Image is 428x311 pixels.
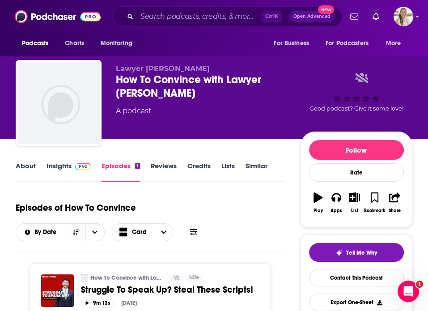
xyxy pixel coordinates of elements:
div: 1 [135,163,140,169]
input: Search podcasts, credits, & more... [137,9,261,24]
img: How To Convince with Lawyer Vince [81,274,88,281]
div: [DATE] [121,300,137,306]
button: 9m 13s [81,299,114,307]
button: Open AdvancedNew [289,11,335,22]
span: Open Advanced [293,14,331,19]
span: Lawyer [PERSON_NAME] [116,64,210,73]
span: Ctrl K [261,11,282,22]
button: Apps [327,187,346,219]
img: How To Convince with Lawyer Vince [17,62,100,144]
span: New [318,5,334,14]
span: Monitoring [100,37,132,50]
a: Lists [221,162,235,182]
div: Share [389,208,401,213]
button: Bookmark [364,187,386,219]
div: List [351,208,358,213]
a: About [16,162,36,182]
button: Export One-Sheet [309,294,404,311]
button: Sort Direction [67,224,85,241]
div: Play [314,208,323,213]
span: By Date [34,229,59,235]
iframe: Intercom live chat [398,281,419,302]
span: For Business [274,37,309,50]
button: open menu [267,35,320,52]
span: Struggle To Speak Up? Steal These Scripts! [81,284,253,295]
img: tell me why sparkle [335,249,343,256]
button: open menu [16,35,60,52]
a: Show notifications dropdown [369,9,383,24]
div: Bookmark [364,208,385,213]
span: 1 [416,281,423,288]
a: InsightsPodchaser Pro [47,162,91,182]
button: open menu [16,229,67,235]
span: Idle [189,273,199,282]
button: Play [309,187,327,219]
span: More [386,37,401,50]
a: Reviews [151,162,177,182]
span: Card [132,229,147,235]
img: User Profile [394,7,413,26]
button: open menu [94,35,144,52]
div: Rate [309,163,404,182]
button: Show profile menu [394,7,413,26]
img: Podchaser Pro [75,163,91,170]
a: How To Convince with Lawyer [PERSON_NAME] [90,274,164,281]
a: Struggle To Speak Up? Steal These Scripts! [81,284,259,295]
a: Episodes1 [102,162,140,182]
a: Charts [59,35,89,52]
a: Show notifications dropdown [347,9,362,24]
button: open menu [320,35,381,52]
button: open menu [380,35,412,52]
a: Similar [246,162,267,182]
a: Idle [186,274,203,281]
span: Podcasts [22,37,48,50]
span: For Podcasters [326,37,369,50]
a: Contact This Podcast [309,269,404,286]
span: Logged in as acquavie [394,7,413,26]
a: Credits [187,162,211,182]
span: Tell Me Why [346,249,377,256]
div: Good podcast? Give it some love! [301,64,412,120]
button: Share [386,187,404,219]
button: tell me why sparkleTell Me Why [309,243,404,262]
span: Good podcast? Give it some love! [309,105,403,112]
img: Struggle To Speak Up? Steal These Scripts! [41,274,74,307]
div: A podcast [116,106,151,116]
span: Charts [65,37,84,50]
button: Choose View [112,223,174,241]
div: Search podcasts, credits, & more... [112,6,342,27]
button: Follow [309,140,404,160]
button: List [345,187,364,219]
img: Podchaser - Follow, Share and Rate Podcasts [15,8,101,25]
h2: Choose List sort [16,223,105,241]
div: Apps [331,208,342,213]
h1: Episodes of How To Convince [16,202,136,213]
button: open menu [85,224,104,241]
